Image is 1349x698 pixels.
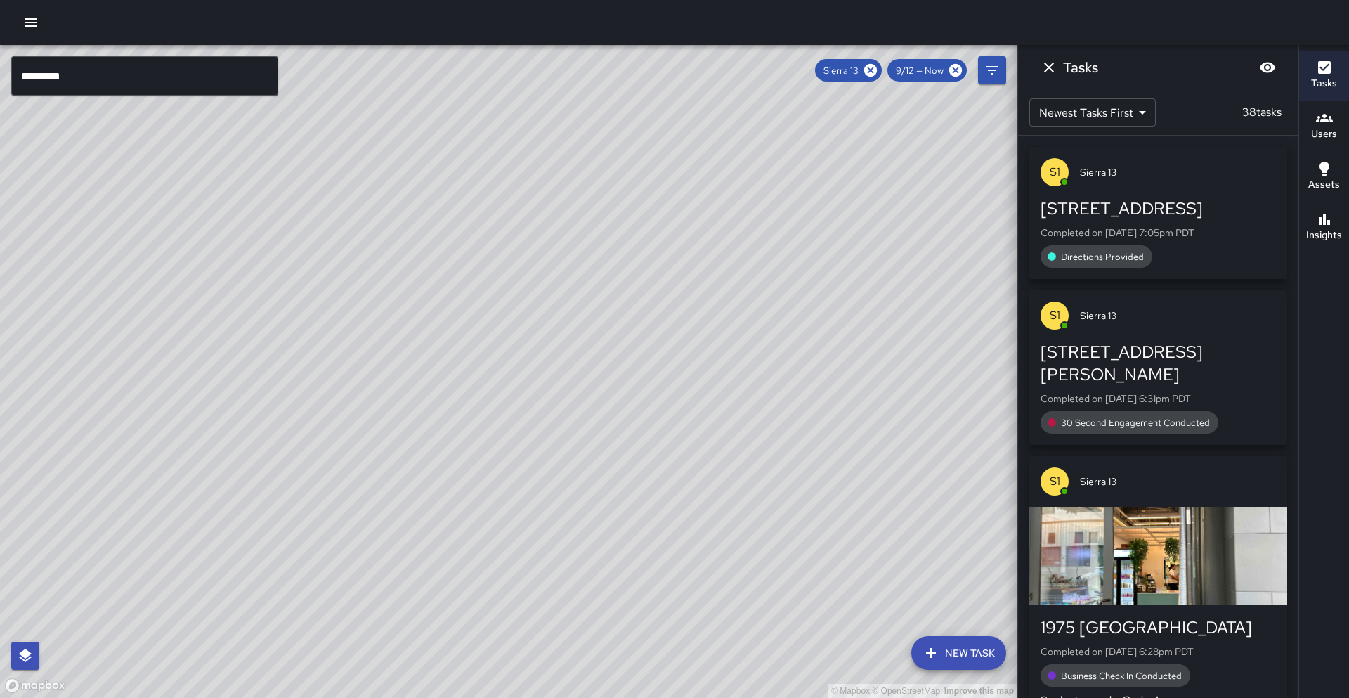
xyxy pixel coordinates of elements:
h6: Insights [1306,228,1342,243]
span: Sierra 13 [815,65,867,77]
div: 9/12 — Now [887,59,967,82]
span: 9/12 — Now [887,65,952,77]
div: [STREET_ADDRESS] [1041,198,1276,220]
button: Filters [978,56,1006,84]
span: Business Check In Conducted [1053,670,1190,682]
button: Users [1299,101,1349,152]
button: S1Sierra 13[STREET_ADDRESS][PERSON_NAME]Completed on [DATE] 6:31pm PDT30 Second Engagement Conducted [1029,290,1287,445]
div: [STREET_ADDRESS][PERSON_NAME] [1041,341,1276,386]
button: Dismiss [1035,53,1063,82]
button: Tasks [1299,51,1349,101]
button: S1Sierra 13[STREET_ADDRESS]Completed on [DATE] 7:05pm PDTDirections Provided [1029,147,1287,279]
button: New Task [911,636,1006,670]
p: 38 tasks [1237,104,1287,121]
span: 30 Second Engagement Conducted [1053,417,1218,429]
button: Assets [1299,152,1349,202]
div: Sierra 13 [815,59,882,82]
div: 1975 [GEOGRAPHIC_DATA] [1041,616,1276,639]
p: S1 [1050,473,1060,490]
span: Sierra 13 [1080,165,1276,179]
p: S1 [1050,307,1060,324]
h6: Tasks [1311,76,1337,91]
h6: Users [1311,127,1337,142]
p: Completed on [DATE] 6:31pm PDT [1041,392,1276,406]
span: Directions Provided [1053,251,1152,263]
span: Sierra 13 [1080,474,1276,489]
h6: Assets [1308,177,1340,193]
p: S1 [1050,164,1060,181]
button: Blur [1253,53,1282,82]
h6: Tasks [1063,56,1098,79]
div: Newest Tasks First [1029,98,1156,127]
p: Completed on [DATE] 6:28pm PDT [1041,645,1276,659]
button: Insights [1299,202,1349,253]
span: Sierra 13 [1080,309,1276,323]
p: Completed on [DATE] 7:05pm PDT [1041,226,1276,240]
